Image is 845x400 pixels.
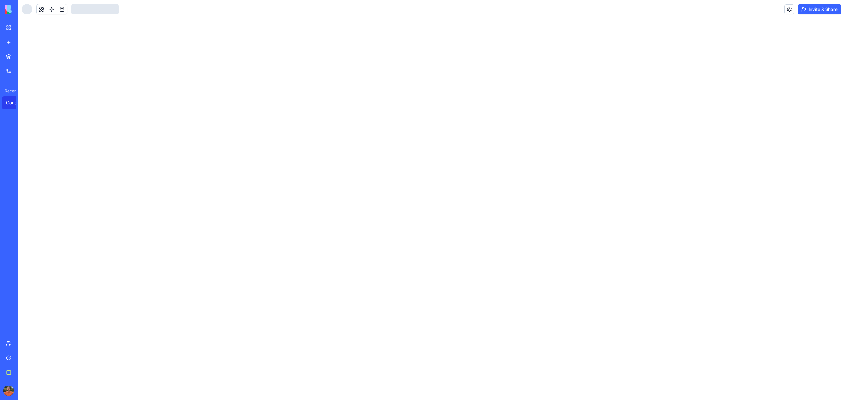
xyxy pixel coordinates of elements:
button: Invite & Share [798,4,841,14]
img: ACg8ocK51_MvwR2_dKjAznHbG6eM3HfEABsDEXjuiWhx4Lx9Fk0FvZPB=s96-c [3,386,14,396]
span: Recent [2,88,16,94]
img: logo [5,5,46,14]
div: Construction Manager [6,100,24,106]
a: Construction Manager [2,96,28,109]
